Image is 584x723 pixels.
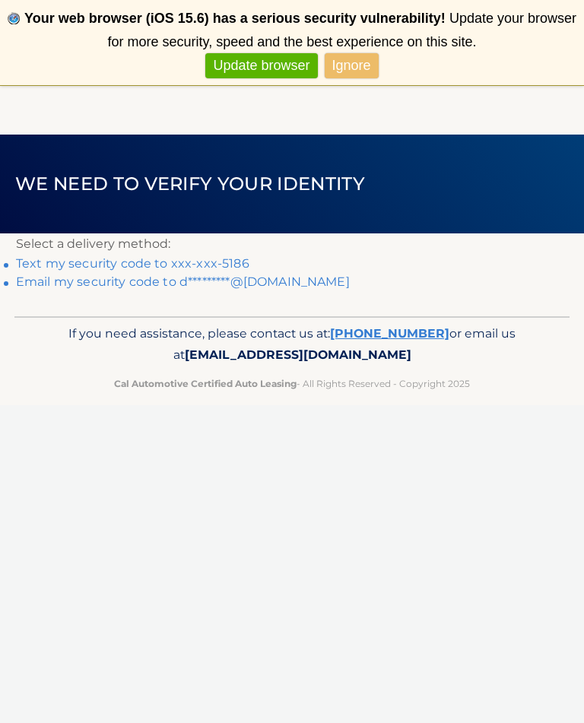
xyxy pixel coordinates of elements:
[16,274,350,289] a: Email my security code to d*********@[DOMAIN_NAME]
[37,376,547,392] p: - All Rights Reserved - Copyright 2025
[37,323,547,366] p: If you need assistance, please contact us at: or email us at
[185,347,411,362] span: [EMAIL_ADDRESS][DOMAIN_NAME]
[205,53,317,78] a: Update browser
[24,11,446,26] b: Your web browser (iOS 15.6) has a serious security vulnerability!
[15,173,365,195] span: We need to verify your identity
[114,378,297,389] strong: Cal Automotive Certified Auto Leasing
[108,11,576,49] span: Update your browser for more security, speed and the best experience on this site.
[330,326,449,341] a: [PHONE_NUMBER]
[16,256,249,271] a: Text my security code to xxx-xxx-5186
[16,233,568,255] p: Select a delivery method:
[325,53,379,78] a: Ignore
